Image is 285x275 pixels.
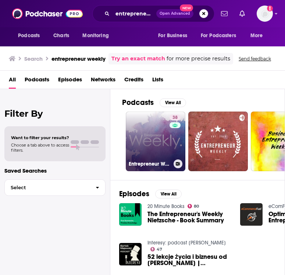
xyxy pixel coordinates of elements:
span: 38 [172,114,178,121]
a: Try an exact match [111,54,165,63]
div: Search podcasts, credits, & more... [92,5,214,22]
span: For Business [158,31,187,41]
button: open menu [77,29,118,43]
img: 52 lekcje życia i biznesu od Nietzschego | Entrepreneur's Weekly Nietzsche | Interesy #77 | Barte... [119,243,142,265]
button: open menu [196,29,247,43]
span: 47 [157,248,162,251]
svg: Add a profile image [267,6,273,11]
h3: Search [24,55,43,62]
button: Send feedback [236,56,273,62]
span: Open Advanced [160,12,190,15]
a: All [9,74,16,89]
a: 20 Minute Books [147,203,185,209]
img: Optimizing the Entrepreneur's Weekly Routine [240,203,263,226]
a: EpisodesView All [119,189,182,198]
a: 38 [170,114,181,120]
span: Monitoring [82,31,108,41]
a: Lists [152,74,163,89]
a: Podcasts [25,74,49,89]
h2: Podcasts [122,98,154,107]
span: Logged in as nicole.koremenos [257,6,273,22]
span: Select [5,185,90,190]
a: Interesy: podcast Majewskiego [147,240,226,246]
button: open menu [245,29,272,43]
span: for more precise results [167,54,230,63]
button: open menu [13,29,49,43]
button: View All [160,98,186,107]
h3: entrepreneur weekly [51,55,106,62]
span: For Podcasters [201,31,236,41]
a: 80 [188,204,199,208]
button: Open AdvancedNew [156,9,193,18]
a: Networks [91,74,115,89]
span: New [180,4,193,11]
a: Credits [124,74,143,89]
span: Want to filter your results? [11,135,69,140]
h2: Filter By [4,108,106,119]
input: Search podcasts, credits, & more... [113,8,156,20]
span: 52 lekcje życia i biznesu od [PERSON_NAME] | Entrepreneur's Weekly [PERSON_NAME] | Interesy #77 |... [147,254,231,266]
h2: Episodes [119,189,149,198]
a: Episodes [58,74,82,89]
a: Charts [49,29,74,43]
span: Choose a tab above to access filters. [11,142,69,153]
span: More [250,31,263,41]
span: Charts [53,31,69,41]
a: Show notifications dropdown [218,7,231,20]
img: The Entrepreneur's Weekly Nietzsche - Book Summary [119,203,142,226]
img: Podchaser - Follow, Share and Rate Podcasts [12,7,83,21]
span: Podcasts [18,31,40,41]
a: 52 lekcje życia i biznesu od Nietzschego | Entrepreneur's Weekly Nietzsche | Interesy #77 | Barte... [147,254,231,266]
a: 47 [150,247,163,251]
button: Select [4,179,106,196]
a: The Entrepreneur's Weekly Nietzsche - Book Summary [147,211,231,223]
button: View All [155,190,182,198]
img: User Profile [257,6,273,22]
p: Saved Searches [4,167,106,174]
h3: Entrepreneur Weekly [129,161,171,167]
a: 38Entrepreneur Weekly [126,112,185,171]
a: PodcastsView All [122,98,186,107]
span: 80 [194,205,199,208]
button: open menu [153,29,196,43]
button: Show profile menu [257,6,273,22]
a: Show notifications dropdown [236,7,248,20]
